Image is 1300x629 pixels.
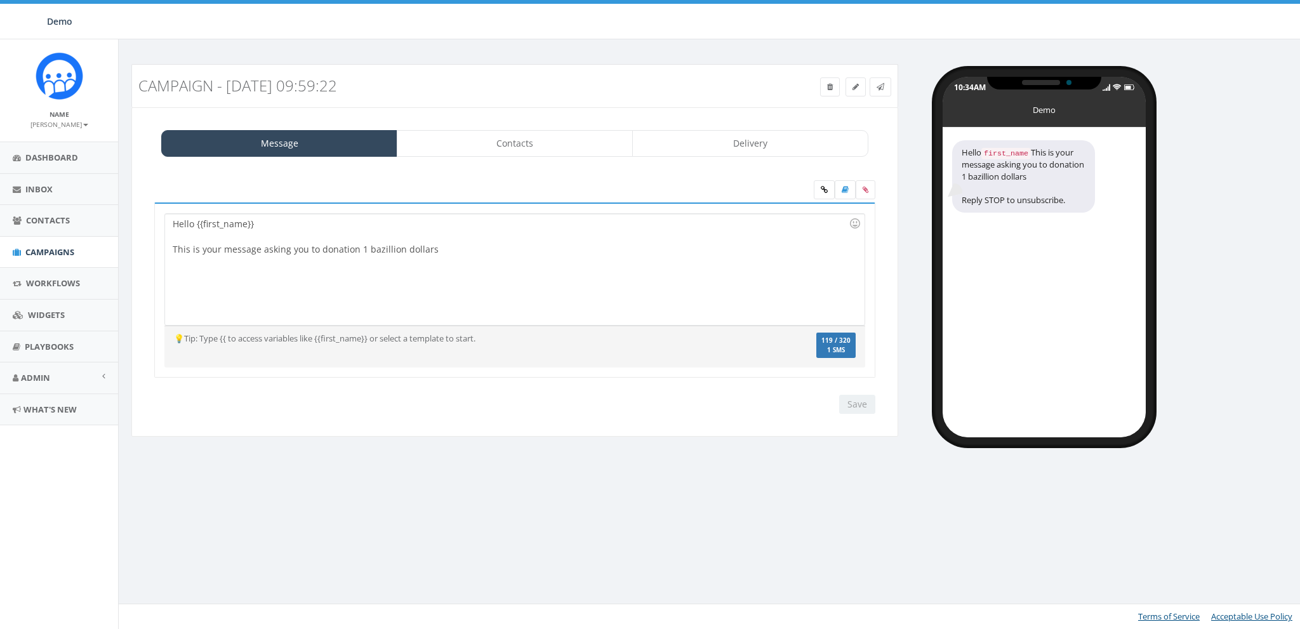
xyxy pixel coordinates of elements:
span: Dashboard [25,152,78,163]
span: Delete Campaign [827,81,833,92]
span: Campaigns [25,246,74,258]
span: Send Test Message [877,81,884,92]
span: Playbooks [25,341,74,352]
a: Delivery [632,130,868,157]
a: Contacts [397,130,633,157]
span: 119 / 320 [821,336,851,345]
small: [PERSON_NAME] [30,120,88,129]
div: Hello {{first_name}} This is your message asking you to donation 1 bazillion dollars [165,214,864,325]
div: Use the TAB key to insert emoji faster [847,216,863,231]
a: [PERSON_NAME] [30,118,88,129]
h3: Campaign - [DATE] 09:59:22 [138,77,698,94]
span: What's New [23,404,77,415]
span: Inbox [25,183,53,195]
span: Demo [47,15,72,27]
span: Contacts [26,215,70,226]
span: Admin [21,372,50,383]
span: 1 SMS [821,347,851,354]
div: 💡Tip: Type {{ to access variables like {{first_name}} or select a template to start. [164,333,748,345]
a: Message [161,130,397,157]
img: Icon_1.png [36,52,83,100]
label: Insert Template Text [835,180,856,199]
span: Edit Campaign [852,81,859,92]
a: Acceptable Use Policy [1211,611,1292,622]
a: Terms of Service [1138,611,1200,622]
div: Demo [1012,104,1076,110]
small: Name [50,110,69,119]
code: first_name [981,148,1031,159]
span: Widgets [28,309,65,321]
div: Hello This is your message asking you to donation 1 bazillion dollars Reply STOP to unsubscribe. [952,140,1095,213]
span: Attach your media [856,180,875,199]
div: 10:34AM [954,82,986,93]
span: Workflows [26,277,80,289]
